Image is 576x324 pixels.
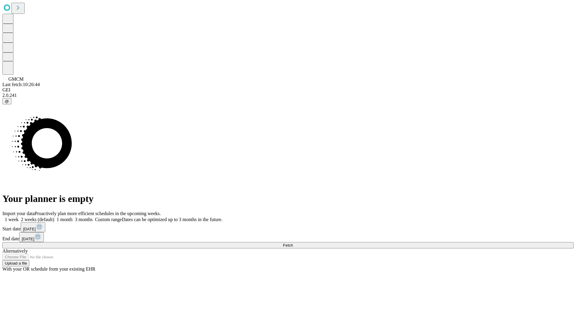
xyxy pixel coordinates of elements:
[2,193,574,204] h1: Your planner is empty
[35,211,161,216] span: Proactively plan more efficient schedules in the upcoming weeks.
[22,237,34,241] span: [DATE]
[75,217,93,222] span: 3 months
[57,217,73,222] span: 1 month
[5,217,19,222] span: 1 week
[2,232,574,242] div: End date
[2,82,40,87] span: Last fetch: 10:26:44
[2,93,574,98] div: 2.0.241
[19,232,44,242] button: [DATE]
[21,222,45,232] button: [DATE]
[2,266,95,271] span: With your OR schedule from your existing EHR
[2,242,574,248] button: Fetch
[122,217,222,222] span: Dates can be optimized up to 3 months in the future.
[283,243,293,247] span: Fetch
[2,98,11,104] button: @
[2,87,574,93] div: GEI
[5,99,9,103] span: @
[2,260,29,266] button: Upload a file
[95,217,122,222] span: Custom range
[21,217,54,222] span: 2 weeks (default)
[2,222,574,232] div: Start date
[23,227,36,231] span: [DATE]
[8,76,24,82] span: GMCM
[2,248,28,253] span: Alternatively
[2,211,35,216] span: Import your data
